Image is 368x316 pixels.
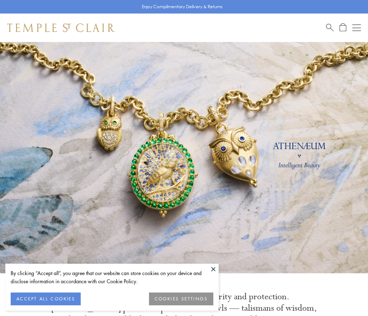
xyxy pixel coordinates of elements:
[11,293,81,305] button: ACCEPT ALL COOKIES
[149,293,213,305] button: COOKIES SETTINGS
[7,23,114,32] img: Temple St. Clair
[340,23,346,32] a: Open Shopping Bag
[142,3,223,10] p: Enjoy Complimentary Delivery & Returns
[11,269,213,285] div: By clicking “Accept all”, you agree that our website can store cookies on your device and disclos...
[326,23,334,32] a: Search
[352,23,361,32] button: Open navigation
